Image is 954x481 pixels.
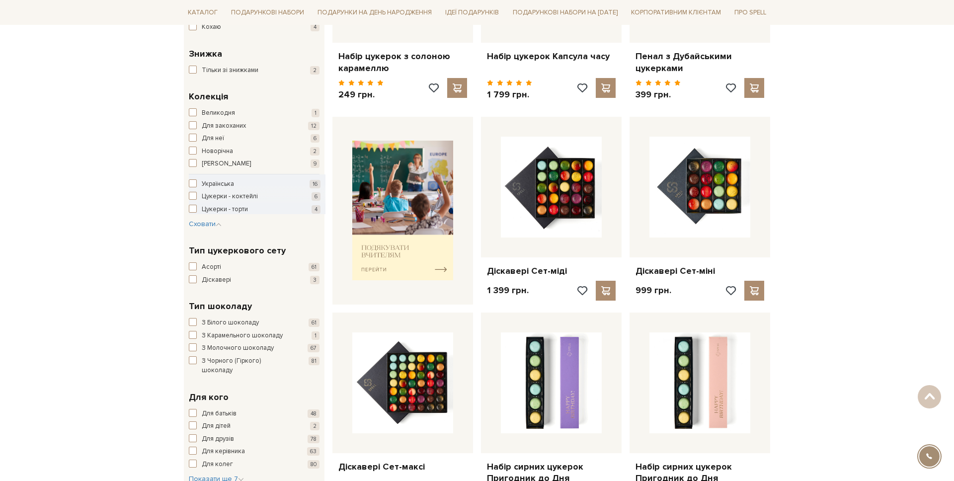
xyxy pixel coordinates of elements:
span: 12 [308,122,319,130]
button: З Карамельного шоколаду 1 [189,331,319,341]
span: 3 [310,276,319,284]
span: Для друзів [202,434,234,444]
button: Цукерки - торти 4 [189,205,320,215]
p: 999 грн. [636,285,671,296]
p: 399 грн. [636,89,681,100]
button: Асорті 61 [189,262,319,272]
button: Цукерки - коктейлі 6 [189,192,320,202]
span: Знижка [189,47,222,61]
a: Діскавері Сет-міні [636,265,764,277]
button: Для закоханих 12 [189,121,319,131]
a: Подарункові набори на [DATE] [509,4,622,21]
span: 63 [307,447,319,456]
span: 80 [308,460,319,469]
span: Для батьків [202,409,237,419]
span: Сховати [189,220,222,228]
span: З Карамельного шоколаду [202,331,283,341]
span: Для дітей [202,421,231,431]
span: 61 [309,319,319,327]
span: 2 [310,147,319,156]
span: 67 [308,344,319,352]
span: Асорті [202,262,221,272]
a: Подарункові набори [227,5,308,20]
button: Тільки зі знижками 2 [189,66,319,76]
span: 4 [311,23,319,31]
button: Кохаю 4 [189,22,319,32]
span: Для кого [189,391,229,404]
span: Українська [202,179,234,189]
span: Новорічна [202,147,233,157]
span: 9 [311,160,319,168]
span: 1 [312,109,319,117]
p: 249 грн. [338,89,384,100]
button: З Чорного (Гіркого) шоколаду 81 [189,356,319,376]
a: Діскавері Сет-максі [338,461,467,473]
a: Каталог [184,5,222,20]
span: Тип цукеркового сету [189,244,286,257]
span: Кохаю [202,22,221,32]
span: 61 [309,263,319,271]
a: Подарунки на День народження [314,5,436,20]
img: banner [352,141,453,280]
span: 6 [312,192,320,201]
span: Цукерки - коктейлі [202,192,258,202]
button: Українська 16 [189,179,320,189]
span: 81 [309,357,319,365]
button: Новорічна 2 [189,147,319,157]
button: Для колег 80 [189,460,319,470]
button: Діскавері 3 [189,275,319,285]
a: Діскавері Сет-міді [487,265,616,277]
span: Тип шоколаду [189,300,252,313]
span: 2 [310,66,319,75]
button: [PERSON_NAME] 9 [189,159,319,169]
span: З Чорного (Гіркого) шоколаду [202,356,292,376]
span: Тільки зі знижками [202,66,258,76]
a: Набір цукерок з солоною карамеллю [338,51,467,74]
a: Про Spell [730,5,770,20]
a: Набір цукерок Капсула часу [487,51,616,62]
button: З Білого шоколаду 61 [189,318,319,328]
span: 48 [308,409,319,418]
button: Сховати [189,219,222,229]
span: Колекція [189,90,228,103]
a: Корпоративним клієнтам [627,4,725,21]
span: Для керівника [202,447,245,457]
span: 6 [311,134,319,143]
button: З Молочного шоколаду 67 [189,343,319,353]
span: З Молочного шоколаду [202,343,274,353]
button: Для батьків 48 [189,409,319,419]
button: Для дітей 2 [189,421,319,431]
span: Для колег [202,460,233,470]
a: Пенал з Дубайськими цукерками [636,51,764,74]
span: [PERSON_NAME] [202,159,251,169]
p: 1 799 грн. [487,89,532,100]
a: Ідеї подарунків [441,5,503,20]
span: 4 [312,205,320,214]
span: Для неї [202,134,224,144]
span: Для закоханих [202,121,246,131]
button: Для керівника 63 [189,447,319,457]
button: Великодня 1 [189,108,319,118]
span: 2 [310,422,319,430]
span: Діскавері [202,275,231,285]
span: 78 [308,435,319,443]
span: Цукерки - торти [202,205,248,215]
span: Великодня [202,108,235,118]
p: 1 399 грн. [487,285,529,296]
button: Для друзів 78 [189,434,319,444]
span: З Білого шоколаду [202,318,259,328]
button: Для неї 6 [189,134,319,144]
span: 1 [312,331,319,340]
span: 16 [310,180,320,188]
